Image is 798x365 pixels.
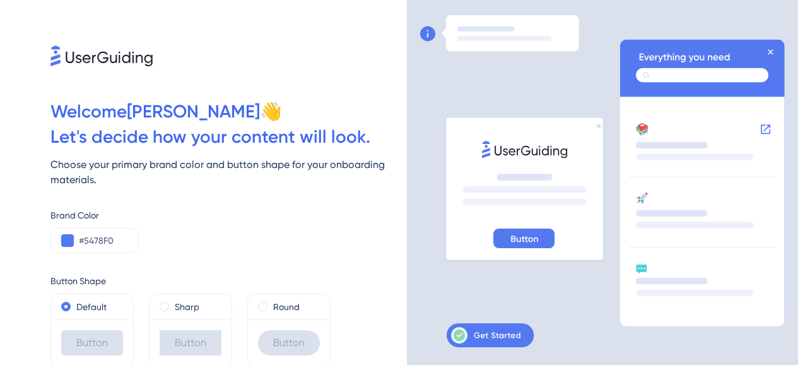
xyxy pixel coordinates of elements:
[76,299,107,314] label: Default
[61,330,123,356] div: Button
[175,299,199,314] label: Sharp
[50,124,407,150] div: Let ' s decide how your content will look.
[258,330,320,356] div: Button
[50,208,407,223] div: Brand Color
[50,157,407,188] div: Choose your primary brand color and button shape for your onboarding materials.
[50,99,407,124] div: Welcome [PERSON_NAME] 👋
[273,299,300,314] label: Round
[160,330,221,356] div: Button
[50,273,407,289] div: Button Shape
